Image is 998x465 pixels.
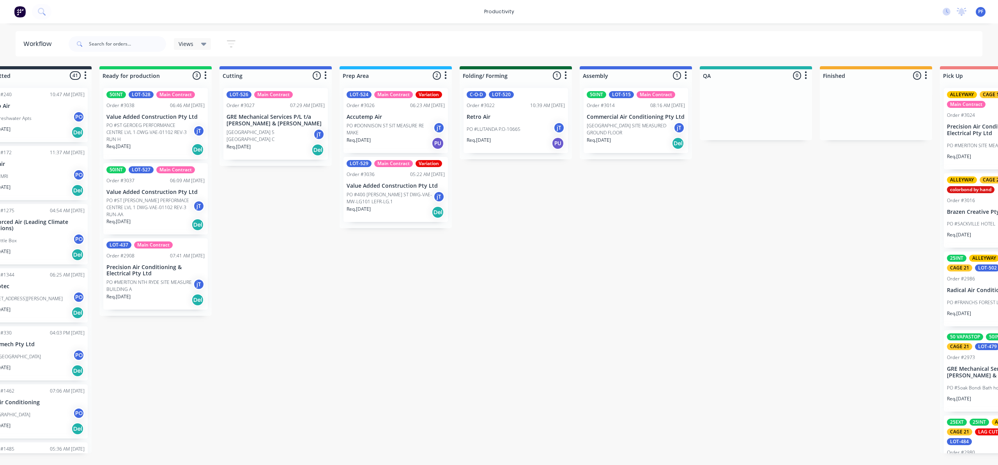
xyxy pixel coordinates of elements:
[947,176,977,183] div: ALLEYWAY
[170,252,205,259] div: 07:41 AM [DATE]
[226,91,251,98] div: LOT-526
[73,111,85,123] div: PO
[947,91,977,98] div: ALLEYWAY
[587,102,615,109] div: Order #3014
[553,122,565,134] div: jT
[193,200,205,212] div: jT
[947,101,986,108] div: Main Contract
[106,189,205,196] p: Value Added Construction Pty Ltd
[410,102,445,109] div: 06:23 AM [DATE]
[947,310,971,317] p: Req. [DATE]
[587,91,606,98] div: 50INT
[947,354,975,361] div: Order #2973
[254,91,293,98] div: Main Contract
[587,114,685,120] p: Commercial Air Conditioning Pty Ltd
[129,91,154,98] div: LOT-528
[347,102,375,109] div: Order #3026
[106,177,134,184] div: Order #3037
[530,102,565,109] div: 10:39 AM [DATE]
[106,166,126,173] div: 50INT
[106,197,193,218] p: PO #ST [PERSON_NAME] PERFORMACE CENTRE LVL 1 DWG-VAE-01102 REV-3 RUN-AA
[14,6,26,18] img: Factory
[193,125,205,137] div: jT
[467,91,486,98] div: C-O-D
[103,238,208,310] div: LOT-437Main ContractOrder #290807:41 AM [DATE]Precision Air Conditioning & Electrical Pty LtdPO #...
[947,112,975,119] div: Order #3024
[947,264,972,271] div: CAGE 21
[134,241,173,248] div: Main Contract
[226,129,313,143] p: [GEOGRAPHIC_DATA] 5 [GEOGRAPHIC_DATA] C
[71,423,84,435] div: Del
[290,102,325,109] div: 07:29 AM [DATE]
[347,114,445,120] p: Accutemp Air
[223,88,328,160] div: LOT-526Main ContractOrder #302707:29 AM [DATE]GRE Mechanical Services P/L t/a [PERSON_NAME] & [PE...
[129,166,154,173] div: LOT-527
[947,333,983,340] div: 50 VAPASTOP
[106,91,126,98] div: 50INT
[347,91,372,98] div: LOT-524
[313,129,325,140] div: jT
[73,233,85,245] div: PO
[50,207,85,214] div: 04:54 AM [DATE]
[673,122,685,134] div: jT
[970,419,989,426] div: 25INT
[947,449,975,456] div: Order #2980
[433,122,445,134] div: jT
[947,197,975,204] div: Order #3016
[432,206,444,218] div: Del
[106,241,131,248] div: LOT-437
[73,407,85,419] div: PO
[343,88,448,153] div: LOT-524Main ContractVariationOrder #302606:23 AM [DATE]Accutemp AirPO #DONNISON ST SIT MEASURE RE...
[947,428,972,435] div: CAGE 21
[347,183,445,189] p: Value Added Construction Pty Ltd
[50,446,85,453] div: 05:36 AM [DATE]
[89,36,166,52] input: Search for orders...
[467,137,491,144] p: Req. [DATE]
[347,137,371,144] p: Req. [DATE]
[947,419,967,426] div: 25EXT
[71,306,84,319] div: Del
[433,191,445,203] div: jT
[464,88,568,153] div: C-O-DLOT-520Order #302210:39 AM [DATE]Retro AirPO #LUTANDA P.O-10665jTReq.[DATE]PU
[71,248,84,261] div: Del
[226,143,251,150] p: Req. [DATE]
[50,329,85,336] div: 04:03 PM [DATE]
[374,160,413,167] div: Main Contract
[467,126,520,133] p: PO #LUTANDA P.O-10665
[347,171,375,178] div: Order #3036
[73,291,85,303] div: PO
[50,387,85,395] div: 07:06 AM [DATE]
[947,220,995,227] p: PO #SACKVILLE HOTEL
[672,137,684,150] div: Del
[103,163,208,234] div: 50INTLOT-527Main ContractOrder #303706:09 AM [DATE]Value Added Construction Pty LtdPO #ST [PERSON...
[584,88,688,153] div: 50INTLOT-515Main ContractOrder #301408:16 AM [DATE]Commercial Air Conditioning Pty Ltd[GEOGRAPHIC...
[191,294,204,306] div: Del
[106,143,131,150] p: Req. [DATE]
[226,114,325,127] p: GRE Mechanical Services P/L t/a [PERSON_NAME] & [PERSON_NAME]
[179,40,193,48] span: Views
[106,218,131,225] p: Req. [DATE]
[587,137,611,144] p: Req. [DATE]
[416,91,442,98] div: Variation
[587,122,673,136] p: [GEOGRAPHIC_DATA] SITE MEASURED GROUND FLOOR
[347,206,371,213] p: Req. [DATE]
[432,137,444,150] div: PU
[347,160,372,167] div: LOT-529
[191,143,204,156] div: Del
[311,144,324,156] div: Del
[947,275,975,282] div: Order #2986
[552,137,564,150] div: PU
[106,264,205,277] p: Precision Air Conditioning & Electrical Pty Ltd
[106,279,193,293] p: PO #MERITON NTH RYDE SITE MEASURE BUILDING A
[650,102,685,109] div: 08:16 AM [DATE]
[50,271,85,278] div: 06:25 AM [DATE]
[410,171,445,178] div: 05:22 AM [DATE]
[489,91,514,98] div: LOT-520
[170,102,205,109] div: 06:46 AM [DATE]
[947,395,971,402] p: Req. [DATE]
[467,114,565,120] p: Retro Air
[156,166,195,173] div: Main Contract
[467,102,495,109] div: Order #3022
[156,91,195,98] div: Main Contract
[193,278,205,290] div: jT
